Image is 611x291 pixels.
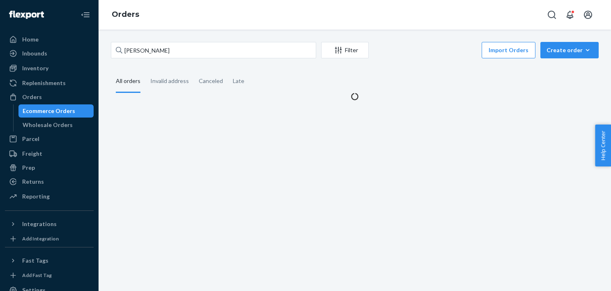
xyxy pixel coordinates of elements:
[116,70,140,93] div: All orders
[540,42,599,58] button: Create order
[321,42,369,58] button: Filter
[5,190,94,203] a: Reporting
[22,150,42,158] div: Freight
[22,178,44,186] div: Returns
[5,132,94,145] a: Parcel
[22,164,35,172] div: Prep
[22,49,47,58] div: Inbounds
[22,93,42,101] div: Orders
[595,125,611,166] button: Help Center
[580,7,596,23] button: Open account menu
[23,121,73,129] div: Wholesale Orders
[199,70,223,92] div: Canceled
[105,3,146,27] ol: breadcrumbs
[22,64,48,72] div: Inventory
[5,47,94,60] a: Inbounds
[547,46,593,54] div: Create order
[22,35,39,44] div: Home
[18,104,94,118] a: Ecommerce Orders
[5,175,94,188] a: Returns
[5,217,94,231] button: Integrations
[5,254,94,267] button: Fast Tags
[5,161,94,174] a: Prep
[77,7,94,23] button: Close Navigation
[5,62,94,75] a: Inventory
[22,192,50,201] div: Reporting
[22,235,59,242] div: Add Integration
[22,79,66,87] div: Replenishments
[22,135,39,143] div: Parcel
[9,11,44,19] img: Flexport logo
[5,270,94,280] a: Add Fast Tag
[5,76,94,90] a: Replenishments
[23,107,75,115] div: Ecommerce Orders
[22,256,48,265] div: Fast Tags
[5,90,94,104] a: Orders
[112,10,139,19] a: Orders
[562,7,578,23] button: Open notifications
[22,272,52,279] div: Add Fast Tag
[5,147,94,160] a: Freight
[544,7,560,23] button: Open Search Box
[18,118,94,132] a: Wholesale Orders
[5,234,94,244] a: Add Integration
[111,42,316,58] input: Search orders
[322,46,368,54] div: Filter
[22,220,57,228] div: Integrations
[233,70,244,92] div: Late
[5,33,94,46] a: Home
[150,70,189,92] div: Invalid address
[482,42,535,58] button: Import Orders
